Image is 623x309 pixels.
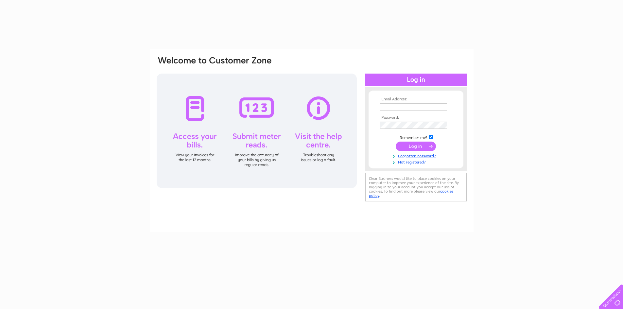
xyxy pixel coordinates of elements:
[365,173,467,201] div: Clear Business would like to place cookies on your computer to improve your experience of the sit...
[369,189,453,198] a: cookies policy
[380,152,454,159] a: Forgotten password?
[380,159,454,165] a: Not registered?
[378,97,454,102] th: Email Address:
[378,115,454,120] th: Password:
[378,134,454,140] td: Remember me?
[396,142,436,151] input: Submit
